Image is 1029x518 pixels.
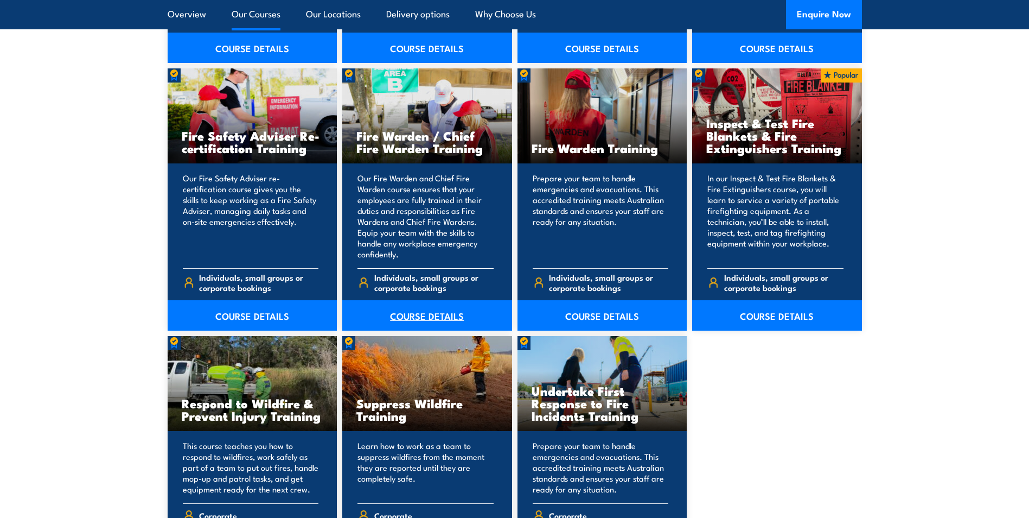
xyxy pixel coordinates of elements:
p: Prepare your team to handle emergencies and evacuations. This accredited training meets Australia... [533,440,669,495]
span: Individuals, small groups or corporate bookings [549,272,668,293]
a: COURSE DETAILS [342,33,512,63]
p: Learn how to work as a team to suppress wildfires from the moment they are reported until they ar... [357,440,494,495]
p: Our Fire Safety Adviser re-certification course gives you the skills to keep working as a Fire Sa... [183,173,319,260]
p: In our Inspect & Test Fire Blankets & Fire Extinguishers course, you will learn to service a vari... [707,173,843,260]
p: Prepare your team to handle emergencies and evacuations. This accredited training meets Australia... [533,173,669,260]
p: This course teaches you how to respond to wildfires, work safely as part of a team to put out fir... [183,440,319,495]
h3: Fire Warden / Chief Fire Warden Training [356,129,498,154]
span: Individuals, small groups or corporate bookings [724,272,843,293]
a: COURSE DETAILS [517,33,687,63]
h3: Undertake First Response to Fire Incidents Training [532,384,673,422]
a: COURSE DETAILS [692,33,862,63]
span: Individuals, small groups or corporate bookings [199,272,318,293]
a: COURSE DETAILS [342,300,512,331]
h3: Suppress Wildfire Training [356,397,498,422]
a: COURSE DETAILS [692,300,862,331]
h3: Inspect & Test Fire Blankets & Fire Extinguishers Training [706,117,848,154]
h3: Fire Warden Training [532,142,673,154]
p: Our Fire Warden and Chief Fire Warden course ensures that your employees are fully trained in the... [357,173,494,260]
span: Individuals, small groups or corporate bookings [374,272,494,293]
a: COURSE DETAILS [517,300,687,331]
a: COURSE DETAILS [168,300,337,331]
a: COURSE DETAILS [168,33,337,63]
h3: Respond to Wildfire & Prevent Injury Training [182,397,323,422]
h3: Fire Safety Adviser Re-certification Training [182,129,323,154]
